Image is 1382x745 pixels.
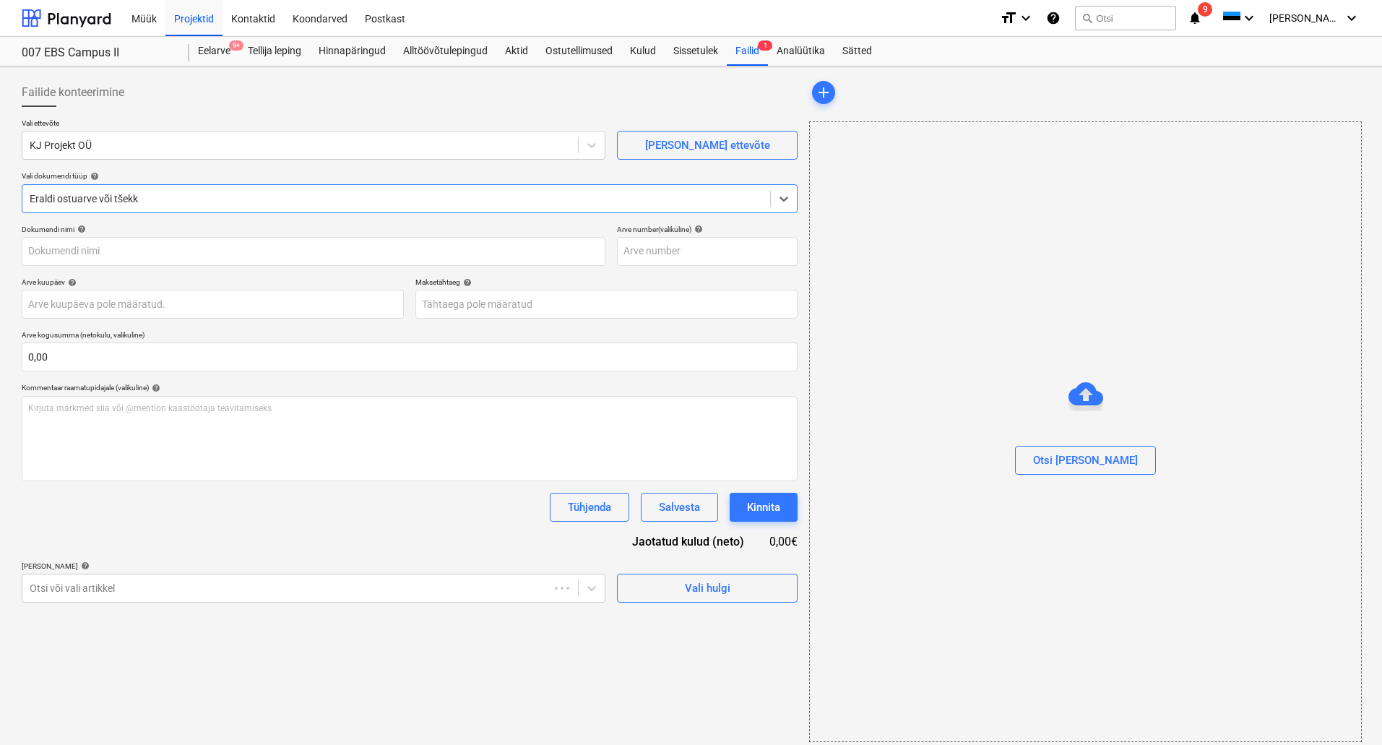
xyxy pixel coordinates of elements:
a: Alltöövõtulepingud [394,37,496,66]
div: Failid [727,37,768,66]
input: Arve kogusumma (netokulu, valikuline) [22,343,798,371]
div: [PERSON_NAME] ettevõte [645,136,770,155]
a: Eelarve9+ [189,37,239,66]
input: Dokumendi nimi [22,237,605,266]
iframe: Chat Widget [1310,676,1382,745]
span: Failide konteerimine [22,84,124,101]
a: Kulud [621,37,665,66]
div: Maksetähtaeg [415,277,798,287]
span: 9+ [229,40,243,51]
a: Aktid [496,37,537,66]
span: help [74,225,86,233]
div: Jaotatud kulud (neto) [610,533,767,550]
div: 0,00€ [767,533,798,550]
div: 007 EBS Campus II [22,46,172,61]
button: Tühjenda [550,493,629,522]
a: Sissetulek [665,37,727,66]
span: help [87,172,99,181]
div: Kommentaar raamatupidajale (valikuline) [22,383,798,392]
a: Sätted [834,37,881,66]
a: Ostutellimused [537,37,621,66]
div: Tühjenda [568,498,611,517]
div: Kinnita [747,498,780,517]
div: Arve kuupäev [22,277,404,287]
a: Tellija leping [239,37,310,66]
div: Vali dokumendi tüüp [22,171,798,181]
div: Vali hulgi [685,579,730,598]
input: Arve kuupäeva pole määratud. [22,290,404,319]
input: Arve number [617,237,798,266]
span: help [460,278,472,287]
span: help [149,384,160,392]
div: Otsi [PERSON_NAME] [1033,451,1138,470]
button: Otsi [PERSON_NAME] [1015,446,1156,475]
div: [PERSON_NAME] [22,561,605,571]
span: help [691,225,703,233]
p: Arve kogusumma (netokulu, valikuline) [22,330,798,343]
p: Vali ettevõte [22,119,605,131]
a: Hinnapäringud [310,37,394,66]
a: Failid1 [727,37,768,66]
button: Salvesta [641,493,718,522]
div: Salvesta [659,498,700,517]
span: help [78,561,90,570]
button: Vali hulgi [617,574,798,603]
span: add [815,84,832,101]
button: Kinnita [730,493,798,522]
div: Otsi [PERSON_NAME] [809,121,1362,742]
input: Tähtaega pole määratud [415,290,798,319]
div: Dokumendi nimi [22,225,605,234]
button: [PERSON_NAME] ettevõte [617,131,798,160]
a: Analüütika [768,37,834,66]
span: 1 [758,40,772,51]
div: Arve number (valikuline) [617,225,798,234]
span: help [65,278,77,287]
div: Eelarve [189,37,239,66]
